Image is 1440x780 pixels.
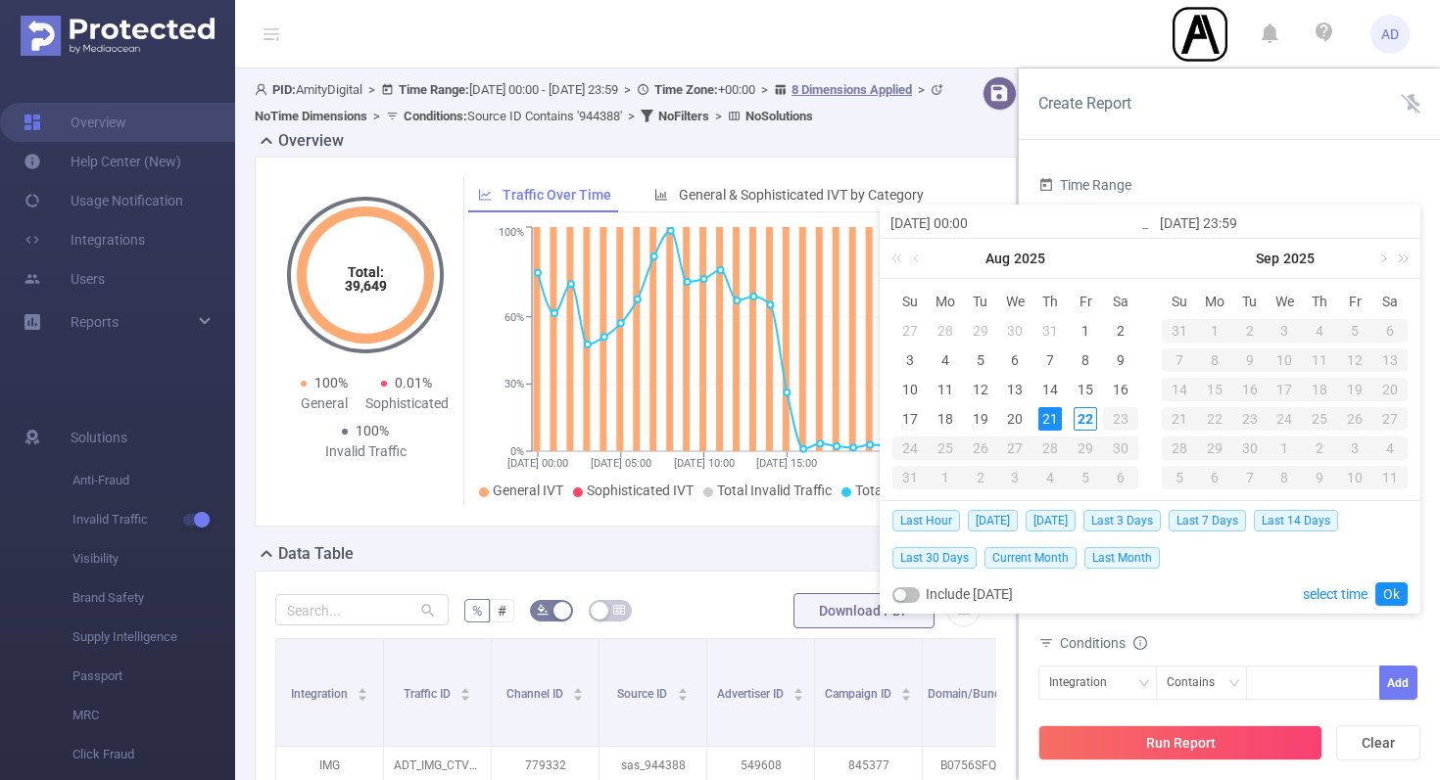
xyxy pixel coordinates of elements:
[24,142,181,181] a: Help Center (New)
[1032,287,1068,316] th: Thu
[1268,466,1303,489] div: 8
[1032,436,1068,460] div: 28
[654,188,668,202] i: icon: bar-chart
[709,109,728,123] span: >
[504,311,524,324] tspan: 60%
[507,457,568,470] tspan: [DATE] 00:00
[1162,378,1197,401] div: 14
[1302,463,1337,492] td: October 9, 2025
[357,685,368,697] div: Sort
[1162,463,1197,492] td: October 5, 2025
[963,404,998,434] td: August 19, 2025
[72,657,235,696] span: Passport
[1302,293,1337,310] span: Th
[1197,345,1232,375] td: September 8, 2025
[493,482,563,498] span: General IVT
[1169,510,1246,531] span: Last 7 Days
[1068,463,1103,492] td: September 5, 2025
[898,319,922,343] div: 27
[1032,316,1068,345] td: July 31, 2025
[356,423,389,438] span: 100%
[998,293,1033,310] span: We
[1232,345,1268,375] td: September 9, 2025
[1032,434,1068,463] td: August 28, 2025
[1337,407,1372,431] div: 26
[928,436,963,460] div: 25
[968,510,1018,531] span: [DATE]
[459,685,471,697] div: Sort
[72,578,235,618] span: Brand Safety
[928,316,963,345] td: July 28, 2025
[963,436,998,460] div: 26
[1074,378,1097,401] div: 15
[1228,677,1240,691] i: icon: down
[1337,436,1372,460] div: 3
[1268,436,1303,460] div: 1
[1337,463,1372,492] td: October 10, 2025
[1337,375,1372,404] td: September 19, 2025
[1232,319,1268,343] div: 2
[591,457,651,470] tspan: [DATE] 05:00
[934,348,957,372] div: 4
[1197,404,1232,434] td: September 22, 2025
[1074,348,1097,372] div: 8
[1162,293,1197,310] span: Su
[1302,407,1337,431] div: 25
[963,316,998,345] td: July 29, 2025
[892,434,928,463] td: August 24, 2025
[618,82,637,97] span: >
[1337,293,1372,310] span: Fr
[654,82,718,97] b: Time Zone:
[984,547,1077,569] span: Current Month
[1372,375,1408,404] td: September 20, 2025
[404,109,467,123] b: Conditions :
[1038,407,1062,431] div: 21
[365,393,448,414] div: Sophisticated
[1032,345,1068,375] td: August 7, 2025
[72,618,235,657] span: Supply Intelligence
[1084,547,1160,569] span: Last Month
[1068,293,1103,310] span: Fr
[1109,378,1132,401] div: 16
[1162,407,1197,431] div: 21
[1372,348,1408,372] div: 13
[1032,293,1068,310] span: Th
[278,129,344,153] h2: Overview
[1032,404,1068,434] td: August 21, 2025
[1372,345,1408,375] td: September 13, 2025
[510,445,524,458] tspan: 0%
[1232,436,1268,460] div: 30
[998,345,1033,375] td: August 6, 2025
[1197,463,1232,492] td: October 6, 2025
[1003,407,1027,431] div: 20
[1232,434,1268,463] td: September 30, 2025
[963,345,998,375] td: August 5, 2025
[1162,404,1197,434] td: September 21, 2025
[928,434,963,463] td: August 25, 2025
[898,378,922,401] div: 10
[622,109,641,123] span: >
[478,188,492,202] i: icon: line-chart
[1038,378,1062,401] div: 14
[1302,319,1337,343] div: 4
[1162,375,1197,404] td: September 14, 2025
[928,375,963,404] td: August 11, 2025
[658,109,709,123] b: No Filters
[1379,665,1417,700] button: Add
[1103,434,1138,463] td: August 30, 2025
[21,16,215,56] img: Protected Media
[24,103,126,142] a: Overview
[1268,316,1303,345] td: September 3, 2025
[892,316,928,345] td: July 27, 2025
[1232,463,1268,492] td: October 7, 2025
[1038,94,1131,113] span: Create Report
[892,293,928,310] span: Su
[1003,348,1027,372] div: 6
[1103,463,1138,492] td: September 6, 2025
[1038,319,1062,343] div: 31
[934,407,957,431] div: 18
[745,109,813,123] b: No Solutions
[1302,316,1337,345] td: September 4, 2025
[1068,345,1103,375] td: August 8, 2025
[963,375,998,404] td: August 12, 2025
